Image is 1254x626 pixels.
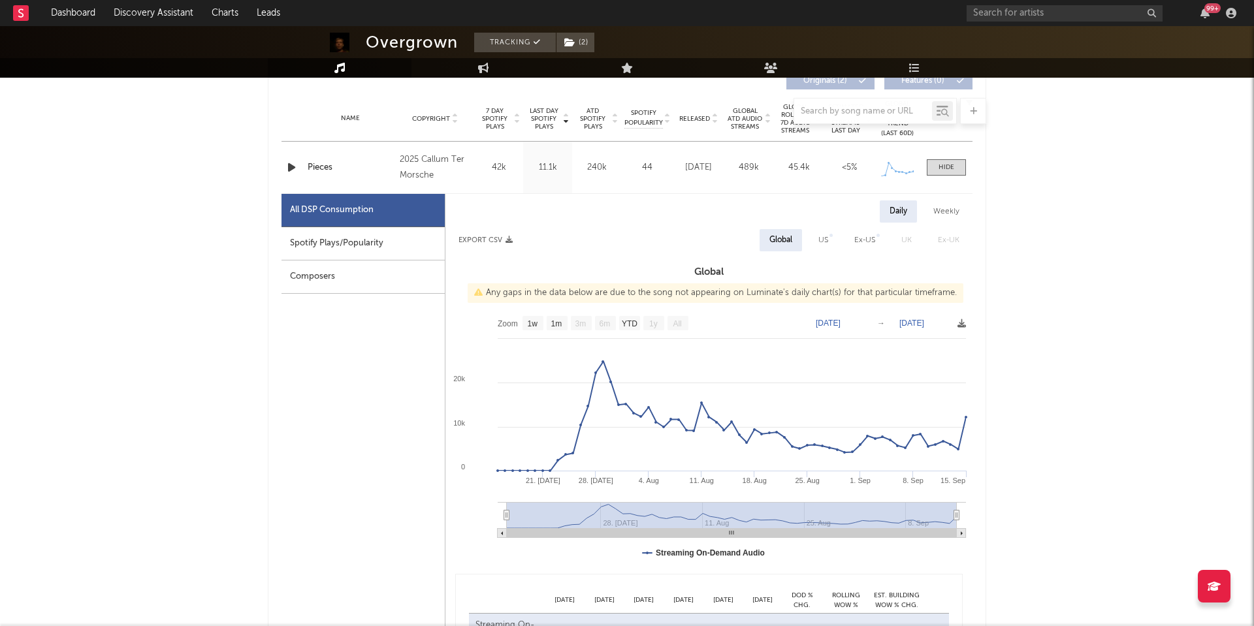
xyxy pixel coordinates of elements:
span: Features ( 0 ) [893,77,953,85]
text: 4. Aug [639,477,659,484]
text: All [673,319,681,328]
span: Originals ( 2 ) [795,77,855,85]
div: <5% [828,161,871,174]
div: 2025 Callum Ter Morsche [400,152,471,183]
text: 8. Sep [903,477,924,484]
text: 15. Sep [940,477,965,484]
text: Streaming On-Demand Audio [656,548,765,557]
div: 45.4k [777,161,821,174]
div: All DSP Consumption [281,194,445,227]
div: 489k [727,161,771,174]
text: 3m [575,319,587,328]
div: Weekly [924,200,969,223]
div: 44 [624,161,670,174]
text: 1y [649,319,658,328]
div: Composers [281,260,445,294]
span: ( 2 ) [556,33,595,52]
div: All DSP Consumption [290,202,374,218]
div: US [818,232,828,248]
text: 25. Aug [795,477,819,484]
div: 240k [575,161,618,174]
text: 28. [DATE] [579,477,613,484]
text: 1m [551,319,562,328]
div: 11.1k [526,161,569,174]
button: Tracking [474,33,556,52]
a: Pieces [308,161,393,174]
button: Export CSV [458,236,513,244]
div: [DATE] [585,595,624,605]
div: [DATE] [703,595,743,605]
input: Search for artists [967,5,1163,22]
text: 1. Sep [850,477,871,484]
text: [DATE] [899,319,924,328]
div: [DATE] [677,161,720,174]
button: 99+ [1200,8,1210,18]
div: Global [769,232,792,248]
h3: Global [445,264,973,280]
input: Search by song name or URL [794,106,932,117]
div: Overgrown [366,33,458,52]
div: 42k [477,161,520,174]
div: Any gaps in the data below are due to the song not appearing on Luminate's daily chart(s) for tha... [468,283,963,303]
text: 0 [461,463,465,471]
div: [DATE] [664,595,703,605]
div: 99 + [1204,3,1221,13]
text: → [877,319,885,328]
button: Features(0) [884,72,973,89]
text: YTD [622,319,637,328]
div: Spotify Plays/Popularity [281,227,445,260]
text: 11. Aug [690,477,714,484]
text: [DATE] [816,319,841,328]
text: 1w [528,319,538,328]
div: DoD % Chg. [782,591,822,610]
div: [DATE] [545,595,585,605]
div: Ex-US [854,232,875,248]
text: 20k [453,375,465,383]
div: Est. Building WoW % Chg. [871,591,923,610]
div: [DATE] [624,595,664,605]
div: Rolling WoW % Chg. [822,591,871,610]
text: Zoom [498,319,518,328]
text: 21. [DATE] [526,477,560,484]
button: (2) [556,33,594,52]
text: 10k [453,419,465,427]
text: 18. Aug [743,477,767,484]
div: Daily [880,200,917,223]
text: 6m [600,319,611,328]
button: Originals(2) [786,72,875,89]
div: [DATE] [743,595,782,605]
